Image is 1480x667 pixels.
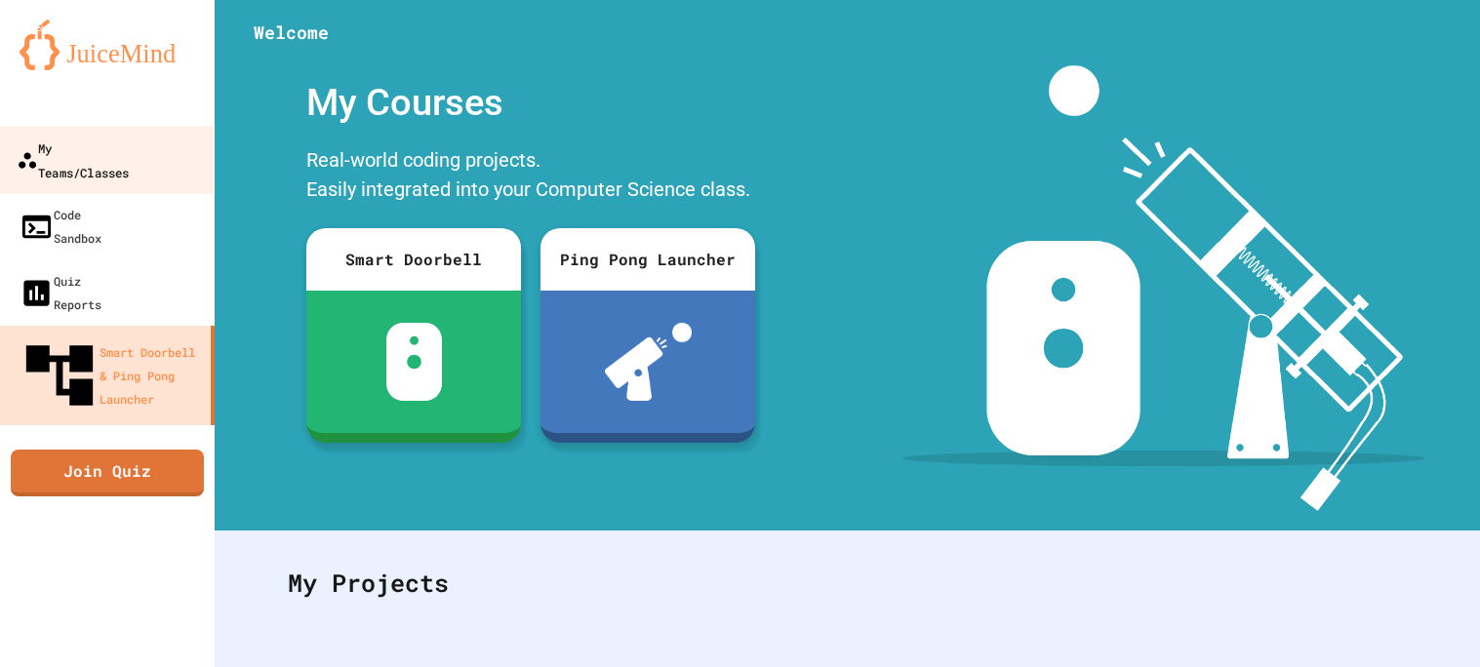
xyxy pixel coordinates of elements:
div: My Projects [268,545,1426,621]
div: Smart Doorbell & Ping Pong Launcher [20,335,203,415]
div: Ping Pong Launcher [540,228,755,291]
img: banner-image-my-projects.png [902,65,1425,511]
div: Smart Doorbell [306,228,521,291]
div: My Courses [297,65,765,140]
img: logo-orange.svg [20,20,195,70]
a: Join Quiz [11,450,204,496]
div: Real-world coding projects. Easily integrated into your Computer Science class. [297,140,765,214]
div: Quiz Reports [20,269,101,316]
div: My Teams/Classes [17,136,129,183]
img: ppl-with-ball.png [605,323,692,401]
div: Code Sandbox [20,203,101,250]
img: sdb-white.svg [386,323,442,401]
